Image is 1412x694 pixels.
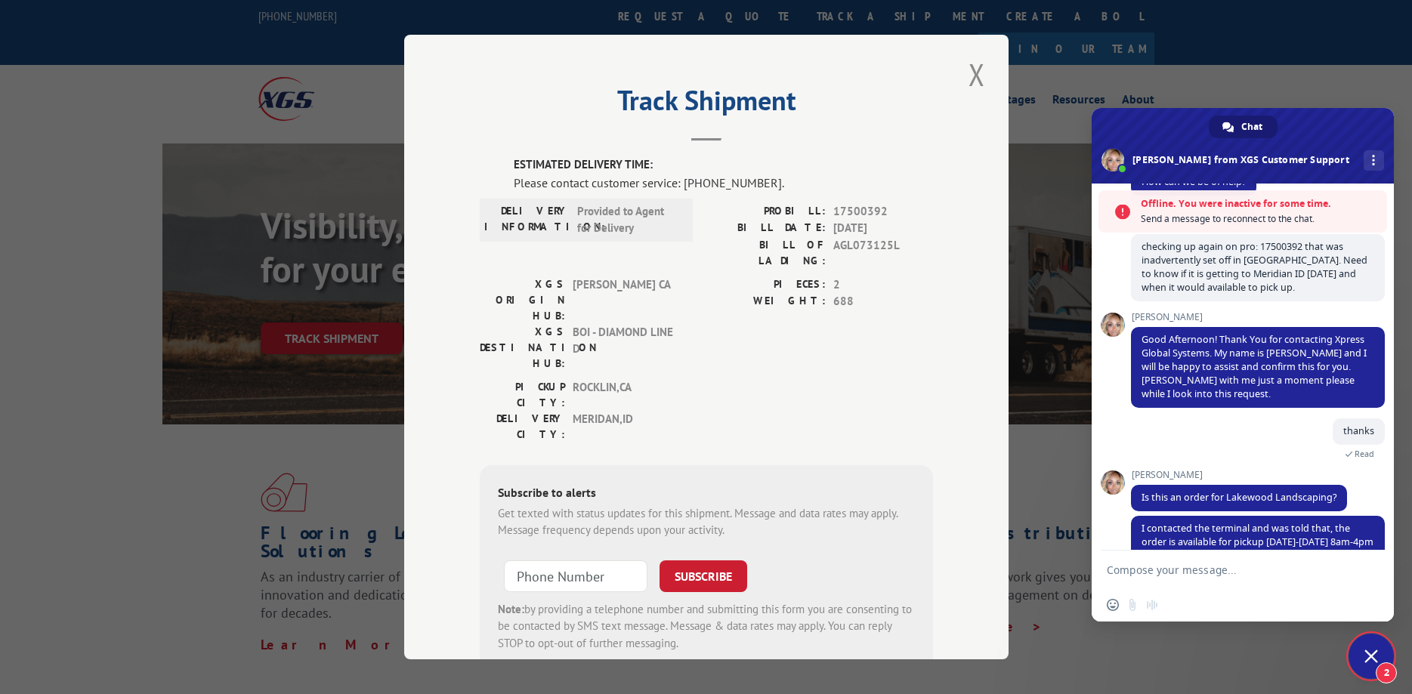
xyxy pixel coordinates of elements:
span: Offline. You were inactive for some time. [1141,196,1380,211]
span: BOI - DIAMOND LINE D [573,324,675,372]
span: [PERSON_NAME] [1131,470,1347,480]
input: Phone Number [504,560,647,592]
span: Is this an order for Lakewood Landscaping? [1142,491,1336,504]
strong: Note: [498,602,524,616]
label: WEIGHT: [706,293,826,310]
label: PICKUP CITY: [480,379,565,411]
label: DELIVERY INFORMATION: [484,203,570,237]
span: [DATE] [833,220,933,237]
label: BILL DATE: [706,220,826,237]
div: by providing a telephone number and submitting this form you are consenting to be contacted by SM... [498,601,915,652]
label: DELIVERY CITY: [480,411,565,443]
span: ROCKLIN , CA [573,379,675,411]
div: Get texted with status updates for this shipment. Message and data rates may apply. Message frequ... [498,505,915,539]
span: Provided to Agent for Delivery [577,203,679,237]
div: Please contact customer service: [PHONE_NUMBER]. [514,174,933,192]
label: BILL OF LADING: [706,237,826,269]
label: XGS ORIGIN HUB: [480,276,565,324]
div: Subscribe to alerts [498,483,915,505]
span: I contacted the terminal and was told that, the order is available for pickup [DATE]-[DATE] 8am-4... [1142,522,1373,575]
span: [PERSON_NAME] [1131,312,1385,322]
span: [PERSON_NAME] CA [573,276,675,324]
a: Chat [1209,116,1278,138]
span: 17500392 [833,203,933,221]
span: 2 [833,276,933,294]
span: thanks [1343,424,1374,437]
span: 688 [833,293,933,310]
button: SUBSCRIBE [660,560,747,592]
span: Send a message to reconnect to the chat. [1141,211,1380,227]
span: Read [1355,449,1374,459]
label: PIECES: [706,276,826,294]
span: Good Afternoon! Thank You for contacting Xpress Global Systems. My name is [PERSON_NAME] and I wi... [1142,333,1367,400]
label: XGS DESTINATION HUB: [480,324,565,372]
h2: Track Shipment [480,90,933,119]
span: AGL073125L [833,237,933,269]
button: Close modal [964,54,990,95]
span: Chat [1241,116,1262,138]
label: PROBILL: [706,203,826,221]
span: checking up again on pro: 17500392 that was inadvertently set off in [GEOGRAPHIC_DATA]. Need to k... [1142,240,1367,294]
label: ESTIMATED DELIVERY TIME: [514,156,933,174]
span: Insert an emoji [1107,599,1119,611]
span: 2 [1376,662,1397,683]
a: Close chat [1349,634,1394,679]
span: MERIDAN , ID [573,411,675,443]
textarea: Compose your message... [1107,551,1349,588]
